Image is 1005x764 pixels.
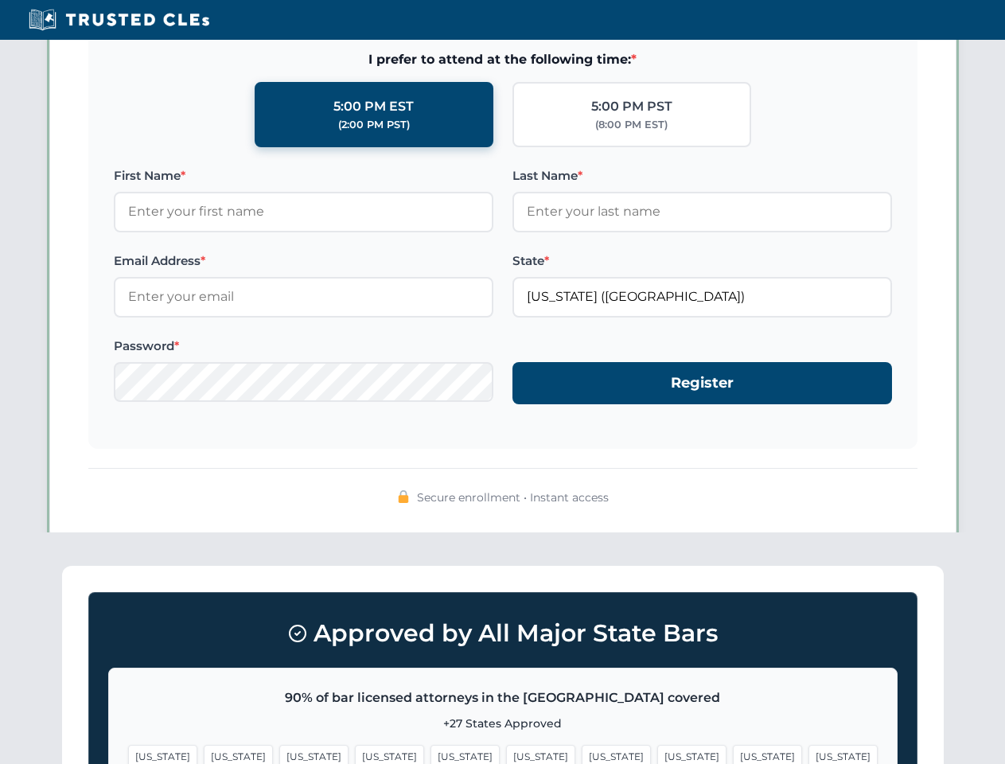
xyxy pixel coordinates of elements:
[512,192,892,232] input: Enter your last name
[108,612,898,655] h3: Approved by All Major State Bars
[114,192,493,232] input: Enter your first name
[24,8,214,32] img: Trusted CLEs
[397,490,410,503] img: 🔒
[338,117,410,133] div: (2:00 PM PST)
[591,96,672,117] div: 5:00 PM PST
[114,251,493,271] label: Email Address
[128,688,878,708] p: 90% of bar licensed attorneys in the [GEOGRAPHIC_DATA] covered
[595,117,668,133] div: (8:00 PM EST)
[114,337,493,356] label: Password
[512,251,892,271] label: State
[512,277,892,317] input: Florida (FL)
[114,166,493,185] label: First Name
[512,362,892,404] button: Register
[114,277,493,317] input: Enter your email
[128,715,878,732] p: +27 States Approved
[512,166,892,185] label: Last Name
[114,49,892,70] span: I prefer to attend at the following time:
[417,489,609,506] span: Secure enrollment • Instant access
[333,96,414,117] div: 5:00 PM EST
